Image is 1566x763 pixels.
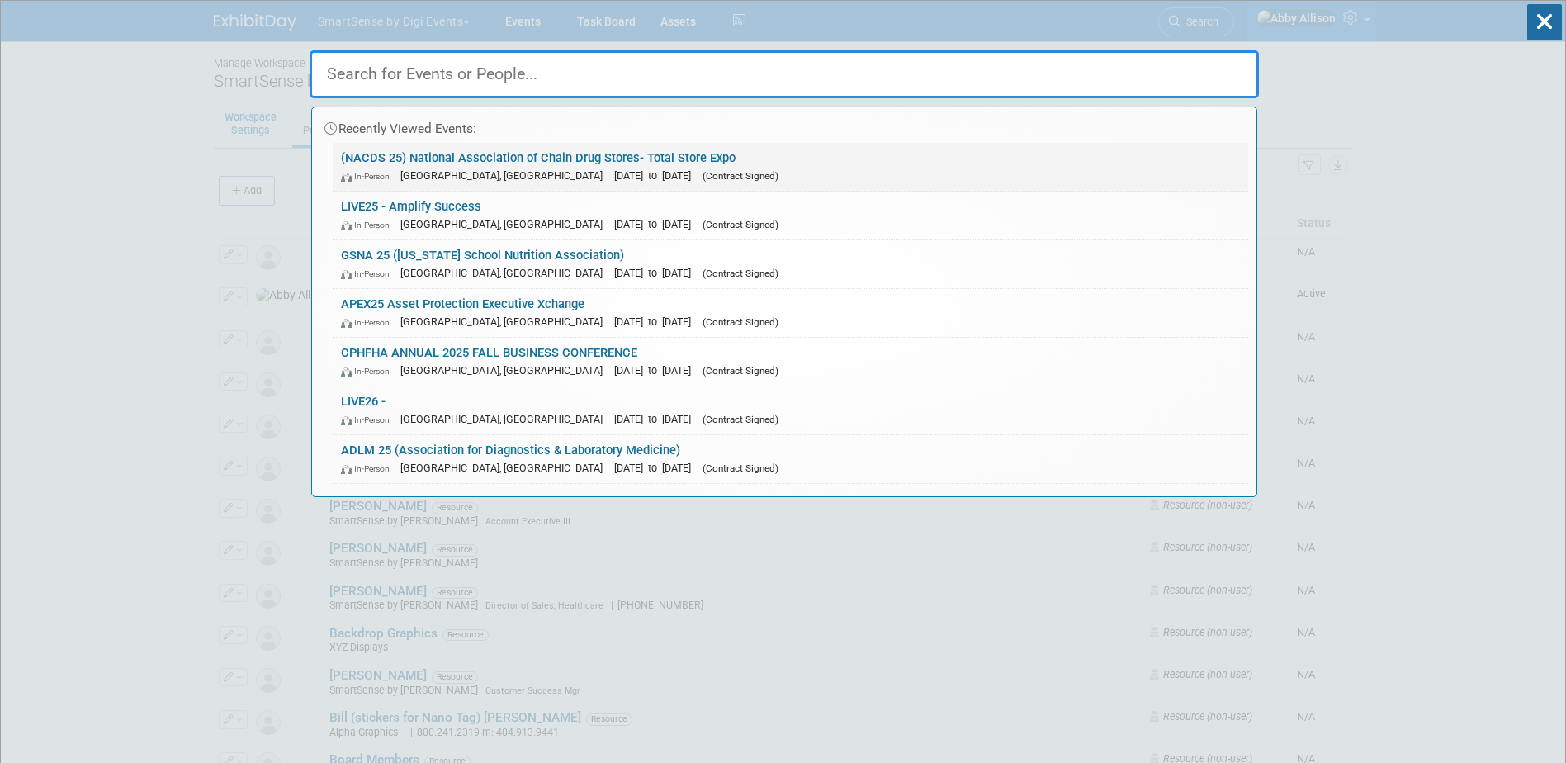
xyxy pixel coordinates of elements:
span: [DATE] to [DATE] [614,267,699,279]
span: (Contract Signed) [703,462,778,474]
span: [DATE] to [DATE] [614,218,699,230]
span: In-Person [341,268,397,279]
a: LIVE25 - Amplify Success In-Person [GEOGRAPHIC_DATA], [GEOGRAPHIC_DATA] [DATE] to [DATE] (Contrac... [333,192,1248,239]
span: In-Person [341,415,397,425]
div: Recently Viewed Events: [320,107,1248,143]
span: [GEOGRAPHIC_DATA], [GEOGRAPHIC_DATA] [400,413,611,425]
input: Search for Events or People... [310,50,1259,98]
span: In-Person [341,366,397,377]
span: In-Person [341,171,397,182]
span: [DATE] to [DATE] [614,413,699,425]
a: (NACDS 25) National Association of Chain Drug Stores- Total Store Expo In-Person [GEOGRAPHIC_DATA... [333,143,1248,191]
span: [DATE] to [DATE] [614,364,699,377]
span: (Contract Signed) [703,316,778,328]
span: In-Person [341,317,397,328]
span: In-Person [341,463,397,474]
span: (Contract Signed) [703,170,778,182]
a: APEX25 Asset Protection Executive Xchange In-Person [GEOGRAPHIC_DATA], [GEOGRAPHIC_DATA] [DATE] t... [333,289,1248,337]
span: [GEOGRAPHIC_DATA], [GEOGRAPHIC_DATA] [400,315,611,328]
a: LIVE26 - In-Person [GEOGRAPHIC_DATA], [GEOGRAPHIC_DATA] [DATE] to [DATE] (Contract Signed) [333,386,1248,434]
span: [DATE] to [DATE] [614,169,699,182]
a: ADLM 25 (Association for Diagnostics & Laboratory Medicine) In-Person [GEOGRAPHIC_DATA], [GEOGRAP... [333,435,1248,483]
a: CPHFHA ANNUAL 2025 FALL BUSINESS CONFERENCE In-Person [GEOGRAPHIC_DATA], [GEOGRAPHIC_DATA] [DATE]... [333,338,1248,386]
span: In-Person [341,220,397,230]
span: (Contract Signed) [703,365,778,377]
span: [GEOGRAPHIC_DATA], [GEOGRAPHIC_DATA] [400,218,611,230]
span: [GEOGRAPHIC_DATA], [GEOGRAPHIC_DATA] [400,169,611,182]
span: (Contract Signed) [703,268,778,279]
span: [GEOGRAPHIC_DATA], [GEOGRAPHIC_DATA] [400,364,611,377]
span: [GEOGRAPHIC_DATA], [GEOGRAPHIC_DATA] [400,462,611,474]
span: (Contract Signed) [703,219,778,230]
span: [GEOGRAPHIC_DATA], [GEOGRAPHIC_DATA] [400,267,611,279]
span: [DATE] to [DATE] [614,315,699,328]
span: [DATE] to [DATE] [614,462,699,474]
a: GSNA 25 ([US_STATE] School Nutrition Association) In-Person [GEOGRAPHIC_DATA], [GEOGRAPHIC_DATA] ... [333,240,1248,288]
span: (Contract Signed) [703,414,778,425]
